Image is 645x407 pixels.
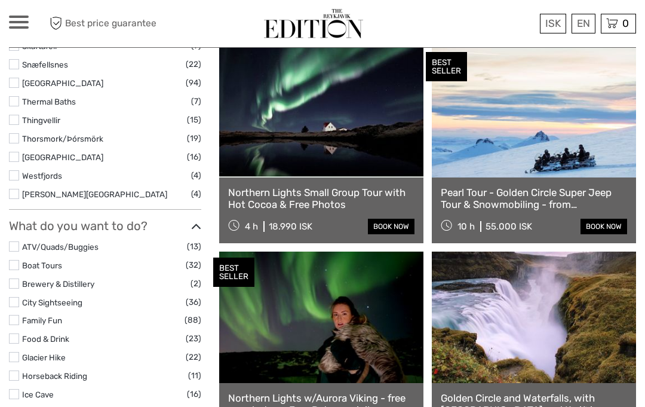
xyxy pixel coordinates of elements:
a: Thorsmork/Þórsmörk [22,134,103,143]
div: 18.990 ISK [269,221,312,232]
a: [GEOGRAPHIC_DATA] [22,152,103,162]
span: (22) [186,57,201,71]
a: City Sightseeing [22,298,82,307]
span: 4 h [245,221,258,232]
span: (22) [186,350,201,364]
span: (23) [186,332,201,345]
a: Brewery & Distillery [22,279,94,289]
span: Best price guarantee [47,14,166,33]
span: (36) [186,295,201,309]
span: (16) [187,150,201,164]
span: (11) [188,369,201,382]
a: Food & Drink [22,334,69,344]
a: Westfjords [22,171,62,180]
a: [GEOGRAPHIC_DATA] [22,78,103,88]
div: BEST SELLER [426,52,467,82]
span: (13) [187,240,201,253]
span: (4) [191,169,201,182]
a: Horseback Riding [22,371,87,381]
a: Thermal Baths [22,97,76,106]
span: ISK [545,17,561,29]
a: ATV/Quads/Buggies [22,242,99,252]
span: (7) [191,94,201,108]
a: Family Fun [22,316,62,325]
span: 0 [621,17,631,29]
span: (32) [186,258,201,272]
div: 55.000 ISK [486,221,532,232]
a: Thingvellir [22,115,60,125]
span: 10 h [457,221,475,232]
p: We're away right now. Please check back later! [17,21,135,30]
a: book now [368,219,414,234]
a: Pearl Tour - Golden Circle Super Jeep Tour & Snowmobiling - from [GEOGRAPHIC_DATA] [441,186,627,211]
span: (4) [191,187,201,201]
span: (2) [191,277,201,290]
a: Glacier Hike [22,353,66,362]
h3: What do you want to do? [9,219,201,233]
div: EN [572,14,595,33]
a: Boat Tours [22,261,62,270]
a: [PERSON_NAME][GEOGRAPHIC_DATA] [22,189,167,199]
span: (88) [185,313,201,327]
button: Open LiveChat chat widget [137,19,152,33]
span: (94) [186,76,201,90]
a: Northern Lights Small Group Tour with Hot Cocoa & Free Photos [228,186,414,211]
div: BEST SELLER [213,258,254,287]
a: book now [580,219,627,234]
span: (16) [187,387,201,401]
a: Ice Cave [22,390,54,399]
a: Snæfellsnes [22,60,68,69]
span: (19) [187,131,201,145]
span: (15) [187,113,201,127]
img: The Reykjavík Edition [264,9,363,38]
